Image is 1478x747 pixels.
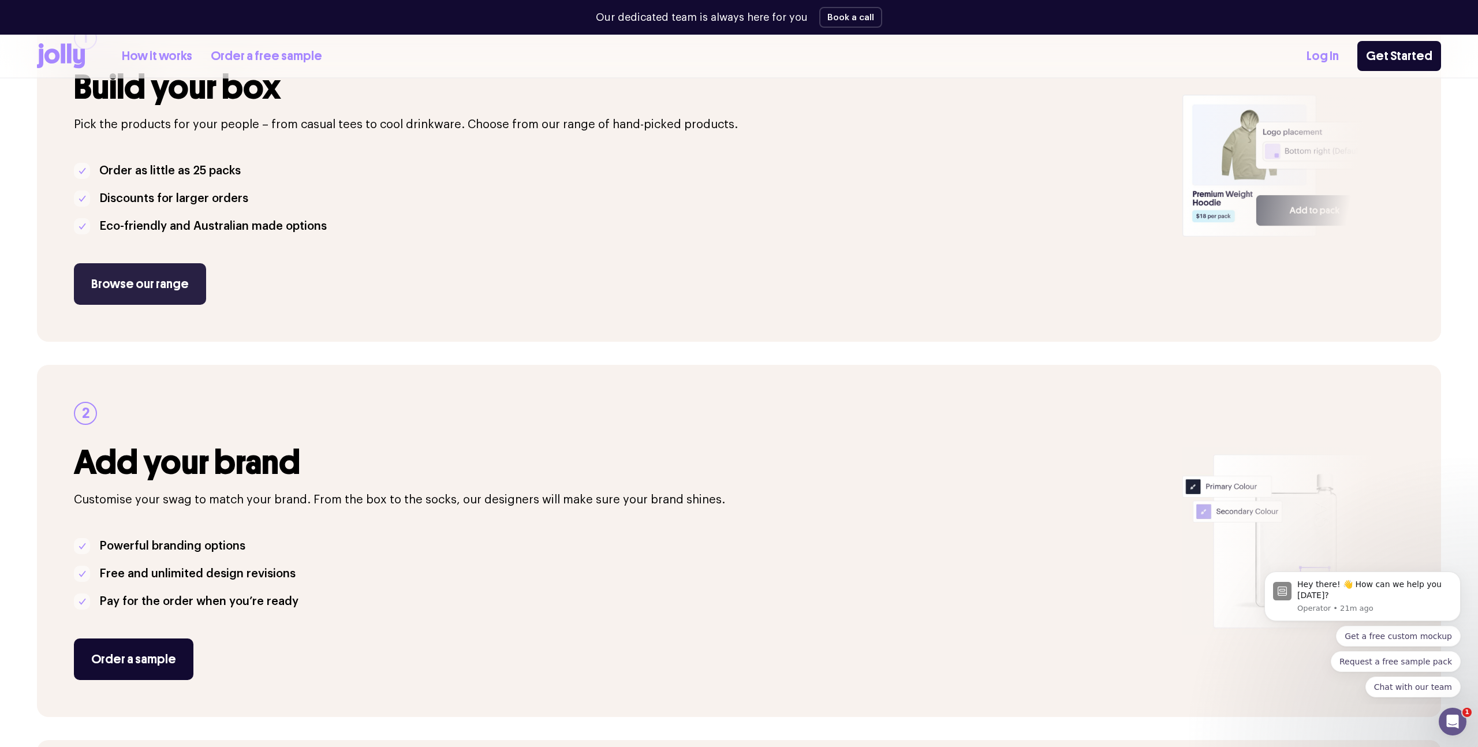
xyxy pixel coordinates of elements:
a: Browse our range [74,263,206,305]
button: Book a call [819,7,882,28]
p: Eco-friendly and Australian made options [99,217,327,236]
p: Free and unlimited design revisions [99,565,296,583]
a: How it works [122,47,192,66]
div: 2 [74,402,97,425]
a: Order a free sample [211,47,322,66]
p: Discounts for larger orders [99,189,248,208]
p: Order as little as 25 packs [99,162,241,180]
p: Powerful branding options [99,537,245,555]
p: Our dedicated team is always here for you [596,10,808,25]
span: 1 [1462,708,1472,717]
h3: Build your box [74,68,1169,106]
iframe: Intercom live chat [1439,708,1466,735]
p: Pick the products for your people – from casual tees to cool drinkware. Choose from our range of ... [74,115,1169,134]
h3: Add your brand [74,443,1169,481]
p: Customise your swag to match your brand. From the box to the socks, our designers will make sure ... [74,491,1169,509]
iframe: Intercom notifications message [1247,561,1478,704]
a: Order a sample [74,638,193,680]
a: Log In [1307,47,1339,66]
p: Pay for the order when you’re ready [99,592,298,611]
a: Get Started [1357,41,1441,71]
